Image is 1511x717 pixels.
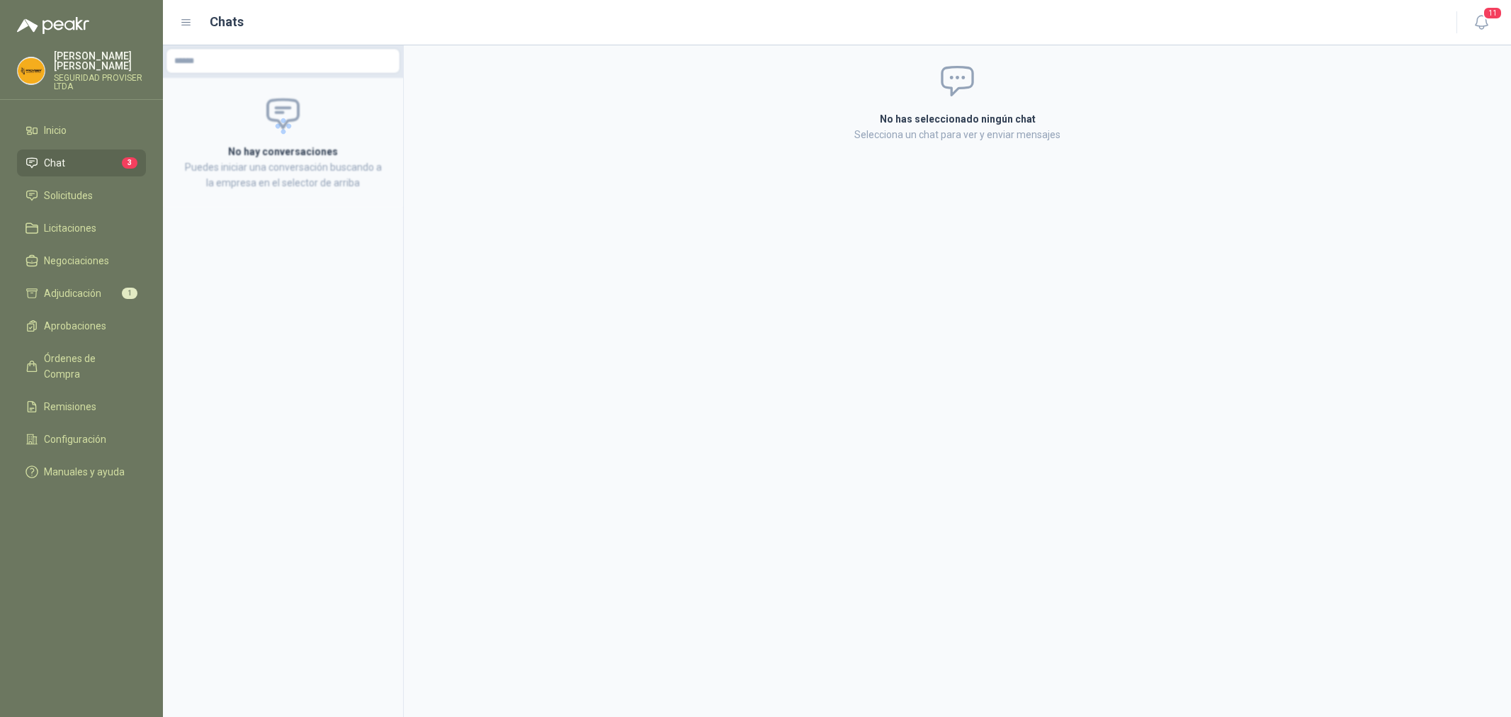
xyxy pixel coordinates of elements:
span: Órdenes de Compra [44,351,132,382]
a: Inicio [17,117,146,144]
h2: No has seleccionado ningún chat [711,111,1205,127]
a: Configuración [17,426,146,453]
span: Configuración [44,431,106,447]
p: SEGURIDAD PROVISER LTDA [54,74,146,91]
span: 3 [122,157,137,169]
span: 1 [122,288,137,299]
span: Negociaciones [44,253,109,269]
span: Inicio [44,123,67,138]
span: Solicitudes [44,188,93,203]
a: Órdenes de Compra [17,345,146,388]
span: Remisiones [44,399,96,414]
a: Negociaciones [17,247,146,274]
img: Company Logo [18,57,45,84]
a: Solicitudes [17,182,146,209]
span: Licitaciones [44,220,96,236]
a: Remisiones [17,393,146,420]
a: Adjudicación1 [17,280,146,307]
h1: Chats [210,12,244,32]
span: Chat [44,155,65,171]
span: Adjudicación [44,286,101,301]
p: [PERSON_NAME] [PERSON_NAME] [54,51,146,71]
p: Selecciona un chat para ver y enviar mensajes [711,127,1205,142]
a: Manuales y ayuda [17,458,146,485]
img: Logo peakr [17,17,89,34]
a: Chat3 [17,149,146,176]
a: Licitaciones [17,215,146,242]
span: Aprobaciones [44,318,106,334]
span: Manuales y ayuda [44,464,125,480]
a: Aprobaciones [17,312,146,339]
span: 11 [1483,6,1502,20]
button: 11 [1468,10,1494,35]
